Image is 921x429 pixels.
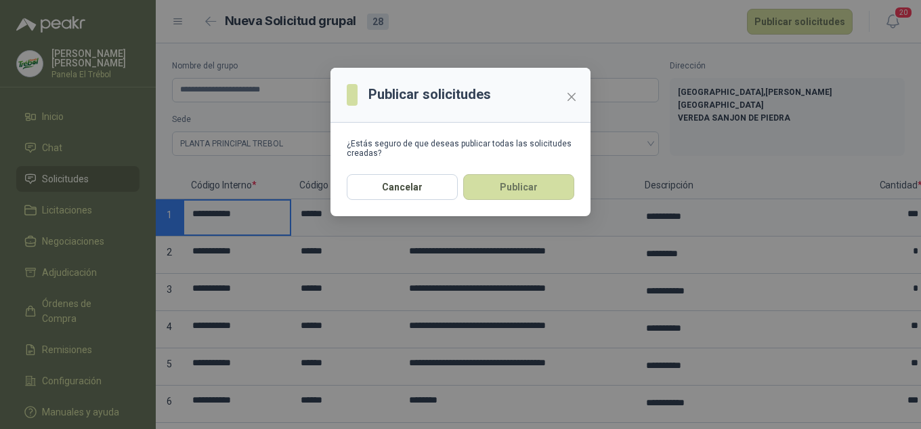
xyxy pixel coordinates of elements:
button: Publicar [463,174,574,200]
h3: Publicar solicitudes [368,84,491,105]
button: Close [561,86,582,108]
div: ¿Estás seguro de que deseas publicar todas las solicitudes creadas? [347,139,574,158]
span: close [566,91,577,102]
button: Cancelar [347,174,458,200]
